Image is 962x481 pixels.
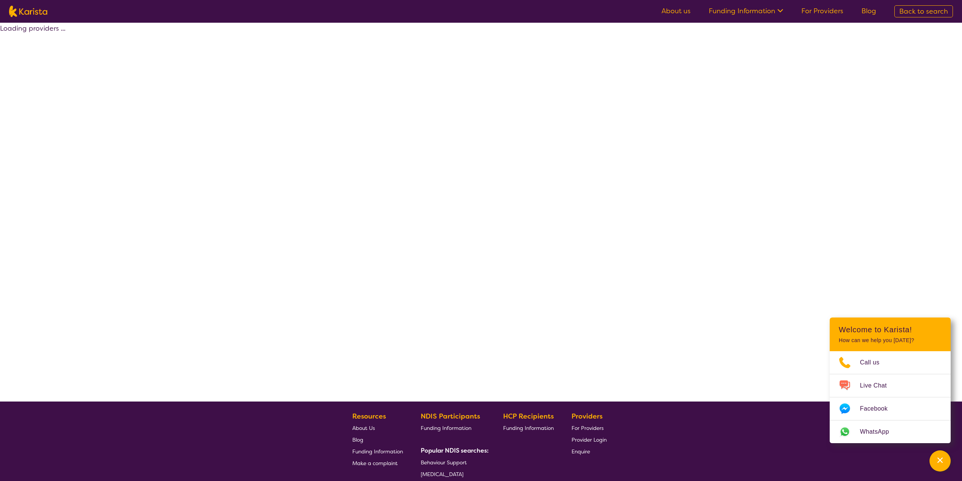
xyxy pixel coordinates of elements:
span: Funding Information [503,425,554,431]
b: Resources [352,412,386,421]
span: Live Chat [860,380,896,391]
span: Behaviour Support [421,459,467,466]
b: HCP Recipients [503,412,554,421]
a: Funding Information [503,422,554,434]
a: Funding Information [709,6,783,16]
a: Enquire [572,445,607,457]
a: Blog [352,434,403,445]
a: Funding Information [421,422,486,434]
a: Back to search [894,5,953,17]
span: For Providers [572,425,604,431]
a: Provider Login [572,434,607,445]
a: Make a complaint [352,457,403,469]
span: About Us [352,425,375,431]
a: About us [661,6,691,16]
a: For Providers [801,6,843,16]
span: Blog [352,436,363,443]
button: Channel Menu [929,450,951,472]
span: Call us [860,357,889,368]
a: Blog [861,6,876,16]
a: Web link opens in a new tab. [830,420,951,443]
span: Make a complaint [352,460,398,467]
img: Karista logo [9,6,47,17]
span: Enquire [572,448,590,455]
b: Popular NDIS searches: [421,447,489,455]
span: [MEDICAL_DATA] [421,471,463,478]
a: Behaviour Support [421,456,486,468]
p: How can we help you [DATE]? [839,337,942,344]
span: WhatsApp [860,426,898,437]
a: Funding Information [352,445,403,457]
span: Funding Information [421,425,471,431]
a: About Us [352,422,403,434]
b: Providers [572,412,603,421]
b: NDIS Participants [421,412,480,421]
span: Provider Login [572,436,607,443]
ul: Choose channel [830,351,951,443]
a: For Providers [572,422,607,434]
a: [MEDICAL_DATA] [421,468,486,480]
span: Facebook [860,403,897,414]
div: Channel Menu [830,318,951,443]
h2: Welcome to Karista! [839,325,942,334]
span: Funding Information [352,448,403,455]
span: Back to search [899,7,948,16]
